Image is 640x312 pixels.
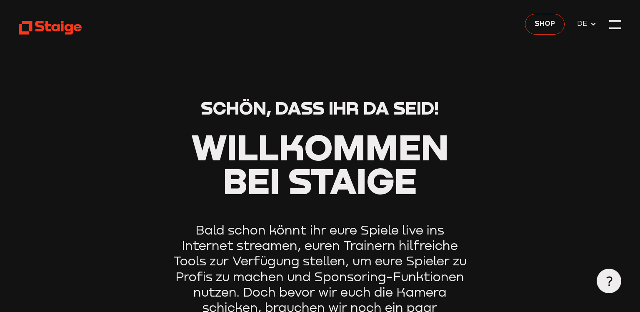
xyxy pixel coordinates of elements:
span: Schön, dass ihr da seid! [201,97,439,119]
span: Shop [535,18,555,29]
span: Willkommen bei Staige [191,125,449,202]
span: DE [577,18,590,29]
a: Shop [525,14,565,35]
